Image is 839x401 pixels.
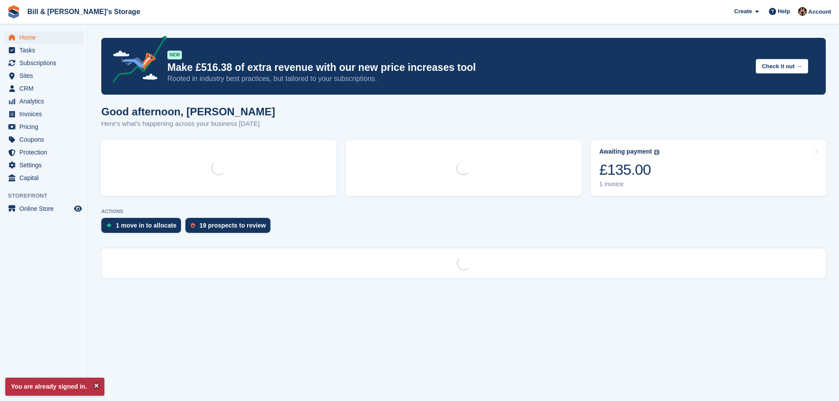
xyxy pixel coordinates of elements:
p: Rooted in industry best practices, but tailored to your subscriptions. [167,74,749,84]
div: NEW [167,51,182,59]
img: move_ins_to_allocate_icon-fdf77a2bb77ea45bf5b3d319d69a93e2d87916cf1d5bf7949dd705db3b84f3ca.svg [107,223,111,228]
div: 19 prospects to review [200,222,266,229]
a: Preview store [73,203,83,214]
p: You are already signed in. [5,378,104,396]
span: Pricing [19,121,72,133]
span: Sites [19,70,72,82]
p: Here's what's happening across your business [DATE] [101,119,275,129]
a: 19 prospects to review [185,218,275,237]
img: stora-icon-8386f47178a22dfd0bd8f6a31ec36ba5ce8667c1dd55bd0f319d3a0aa187defe.svg [7,5,20,18]
p: Make £516.38 of extra revenue with our new price increases tool [167,61,749,74]
a: menu [4,146,83,158]
span: Create [734,7,752,16]
span: Capital [19,172,72,184]
span: Help [778,7,790,16]
a: menu [4,202,83,215]
span: Home [19,31,72,44]
a: menu [4,31,83,44]
button: Check it out → [756,59,808,74]
div: 1 move in to allocate [116,222,177,229]
a: menu [4,70,83,82]
span: Account [808,7,831,16]
div: Awaiting payment [599,148,652,155]
a: menu [4,108,83,120]
img: prospect-51fa495bee0391a8d652442698ab0144808aea92771e9ea1ae160a38d050c398.svg [191,223,195,228]
img: price-adjustments-announcement-icon-8257ccfd72463d97f412b2fc003d46551f7dbcb40ab6d574587a9cd5c0d94... [105,36,167,86]
img: Jack Bottesch [798,7,807,16]
span: Settings [19,159,72,171]
a: 1 move in to allocate [101,218,185,237]
span: CRM [19,82,72,95]
span: Coupons [19,133,72,146]
span: Subscriptions [19,57,72,69]
span: Invoices [19,108,72,120]
a: menu [4,95,83,107]
span: Online Store [19,202,72,215]
div: £135.00 [599,161,660,179]
p: ACTIONS [101,209,826,214]
a: menu [4,172,83,184]
div: 1 invoice [599,180,660,188]
span: Tasks [19,44,72,56]
a: Bill & [PERSON_NAME]'s Storage [24,4,144,19]
a: menu [4,44,83,56]
span: Protection [19,146,72,158]
a: menu [4,133,83,146]
span: Storefront [8,191,88,200]
a: menu [4,121,83,133]
a: menu [4,82,83,95]
h1: Good afternoon, [PERSON_NAME] [101,106,275,118]
img: icon-info-grey-7440780725fd019a000dd9b08b2336e03edf1995a4989e88bcd33f0948082b44.svg [654,150,659,155]
span: Analytics [19,95,72,107]
a: menu [4,57,83,69]
a: menu [4,159,83,171]
a: Awaiting payment £135.00 1 invoice [591,140,827,196]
